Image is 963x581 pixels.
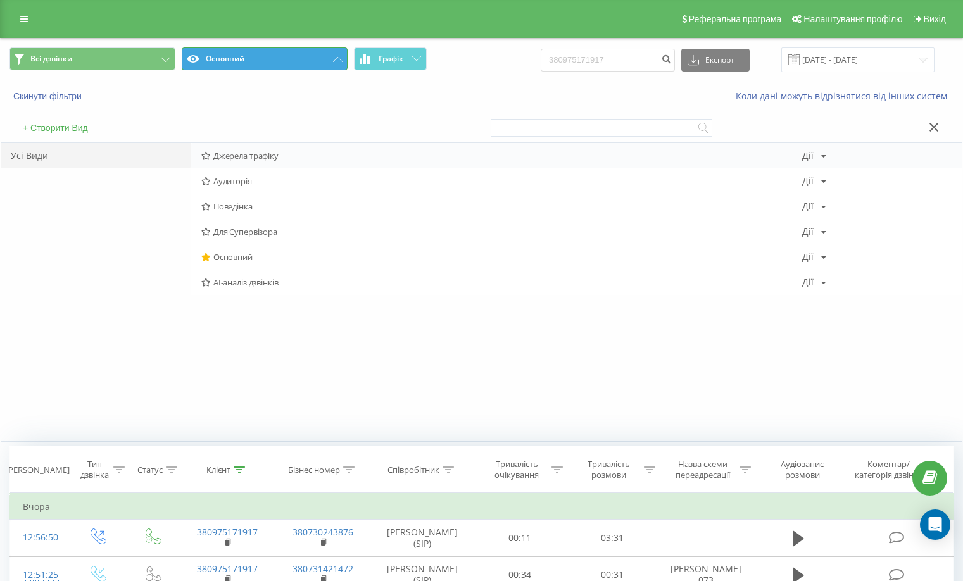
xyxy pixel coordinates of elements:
[924,14,946,24] span: Вихід
[30,54,72,64] span: Всі дзвінки
[201,177,802,185] span: Аудиторія
[9,47,175,70] button: Всі дзвінки
[486,459,549,480] div: Тривалість очікування
[9,91,88,102] button: Скинути фільтри
[197,526,258,538] a: 380975171917
[6,465,70,475] div: [PERSON_NAME]
[354,47,427,70] button: Графік
[10,494,954,520] td: Вчора
[670,459,736,480] div: Назва схеми переадресації
[201,278,802,287] span: AI-аналіз дзвінків
[925,122,943,135] button: Закрити
[371,520,474,556] td: [PERSON_NAME] (SIP)
[80,459,110,480] div: Тип дзвінка
[802,253,814,261] div: Дії
[182,47,348,70] button: Основний
[197,563,258,575] a: 380975171917
[474,520,566,556] td: 00:11
[201,253,802,261] span: Основний
[387,465,439,475] div: Співробітник
[201,151,802,160] span: Джерела трафіку
[802,202,814,211] div: Дії
[288,465,340,475] div: Бізнес номер
[765,459,840,480] div: Аудіозапис розмови
[802,227,814,236] div: Дії
[802,278,814,287] div: Дії
[736,90,954,102] a: Коли дані можуть відрізнятися вiд інших систем
[23,525,56,550] div: 12:56:50
[920,509,950,540] div: Open Intercom Messenger
[566,520,658,556] td: 03:31
[379,54,403,63] span: Графік
[201,202,802,211] span: Поведінка
[293,526,353,538] a: 380730243876
[689,14,782,24] span: Реферальна програма
[577,459,641,480] div: Тривалість розмови
[852,459,926,480] div: Коментар/категорія дзвінка
[293,563,353,575] a: 380731421472
[681,49,750,72] button: Експорт
[1,143,191,168] div: Усі Види
[201,227,802,236] span: Для Супервізора
[802,151,814,160] div: Дії
[803,14,902,24] span: Налаштування профілю
[206,465,230,475] div: Клієнт
[541,49,675,72] input: Пошук за номером
[19,122,92,134] button: + Створити Вид
[802,177,814,185] div: Дії
[137,465,163,475] div: Статус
